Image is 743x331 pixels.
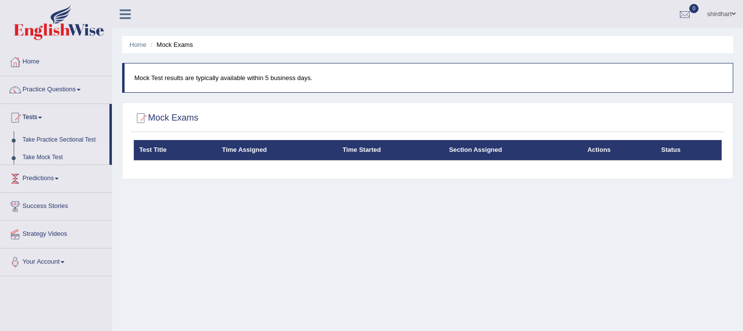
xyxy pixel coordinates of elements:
[0,165,112,189] a: Predictions
[0,48,112,73] a: Home
[216,140,337,161] th: Time Assigned
[134,73,723,83] p: Mock Test results are typically available within 5 business days.
[582,140,656,161] th: Actions
[444,140,582,161] th: Section Assigned
[337,140,444,161] th: Time Started
[148,40,193,49] li: Mock Exams
[129,41,147,48] a: Home
[0,76,112,101] a: Practice Questions
[133,111,198,125] h2: Mock Exams
[0,221,112,245] a: Strategy Videos
[0,193,112,217] a: Success Stories
[0,104,109,128] a: Tests
[134,140,217,161] th: Test Title
[18,149,109,166] a: Take Mock Test
[0,248,112,273] a: Your Account
[18,131,109,149] a: Take Practice Sectional Test
[656,140,722,161] th: Status
[689,4,699,13] span: 0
